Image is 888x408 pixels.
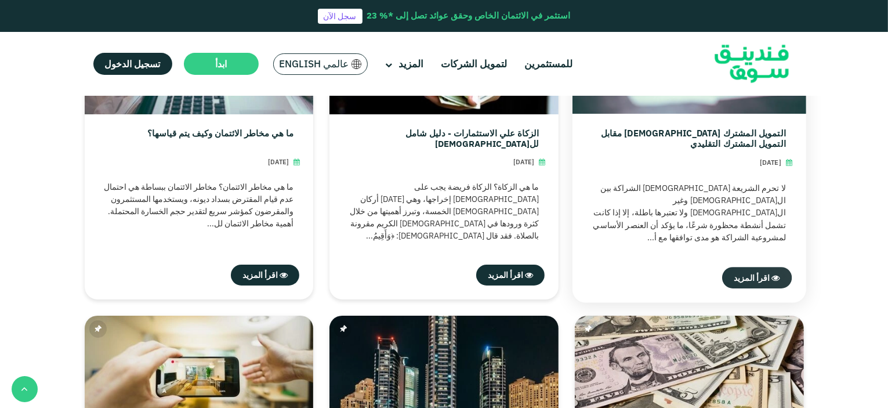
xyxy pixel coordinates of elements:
span: اقرأ المزيد [488,270,523,280]
img: SA Flag [351,59,362,69]
div: استثمر في الائتمان الخاص وحقق عوائد تصل إلى *% 23 [367,9,571,23]
a: سجل الآن [318,9,363,24]
a: ما هي مخاطر الائتمان وكيف يتم قياسها؟ [147,128,293,149]
span: ابدأ [215,58,227,70]
span: [DATE] [760,158,781,166]
a: اقرأ المزيد [476,265,545,286]
span: عالمي English [280,57,349,71]
a: تسجيل الدخول [93,53,172,75]
span: [DATE] [268,158,289,166]
button: back [12,376,38,402]
div: ما هي الزكاة؟ الزكاة فريضة يجب على [DEMOGRAPHIC_DATA] إخراجها، وهي [DATE] أركان [DEMOGRAPHIC_DATA... [343,181,545,239]
span: المزيد [398,57,423,70]
span: [DATE] [513,158,534,166]
span: اقرأ المزيد [734,272,770,283]
a: الزكاة علي الاستثمارات - دليل شامل لل[DEMOGRAPHIC_DATA] [343,128,539,149]
a: لتمويل الشركات [438,55,510,74]
a: للمستثمرين [521,55,575,74]
a: اقرأ المزيد [722,267,792,288]
span: اقرأ المزيد [242,270,278,280]
a: التمويل المشترك [DEMOGRAPHIC_DATA] مقابل التمويل المشترك التقليدي [586,128,785,149]
span: تسجيل الدخول [105,58,161,70]
img: Logo [695,35,809,93]
div: لا تحرم الشريعة [DEMOGRAPHIC_DATA] الشراكة بين ال[DEMOGRAPHIC_DATA] وغير ال[DEMOGRAPHIC_DATA] ولا... [586,182,792,241]
a: اقرأ المزيد [231,265,299,286]
div: ما هي مخاطر الائتمان؟ مخاطر الائتمان ببساطة هي احتمال عدم قيام المقترض بسداد ديونه، ويستخدمها الم... [99,181,300,239]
